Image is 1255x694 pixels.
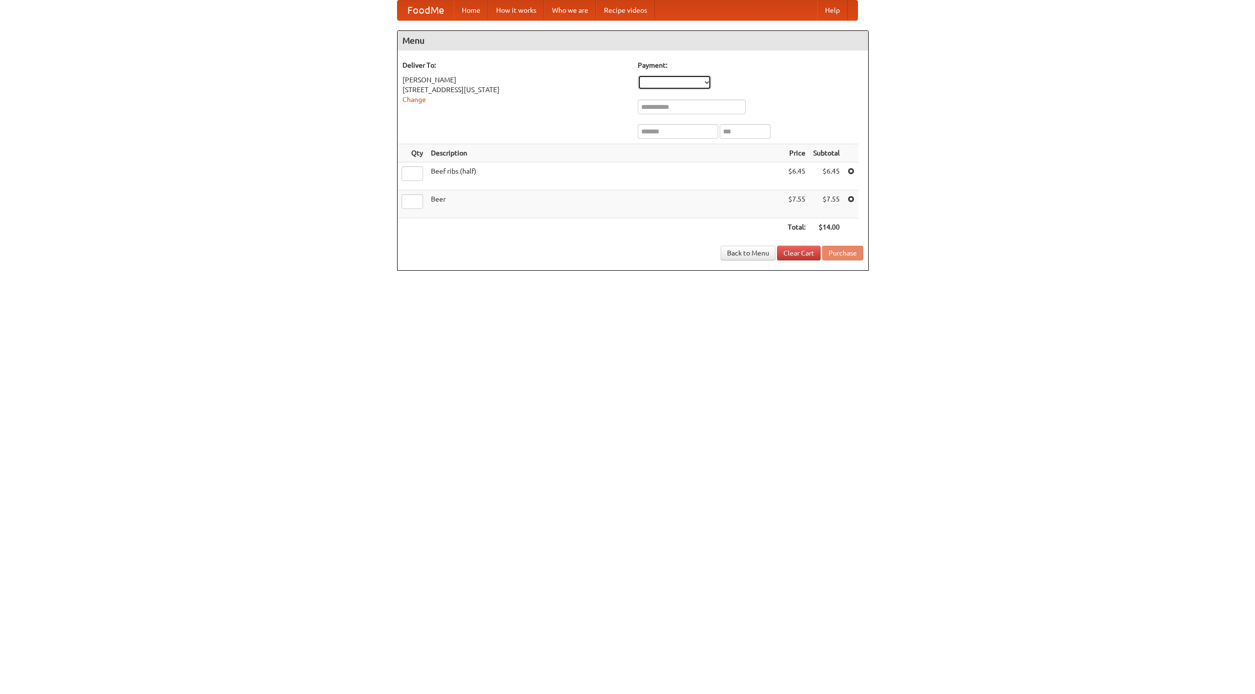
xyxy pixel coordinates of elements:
[784,162,809,190] td: $6.45
[817,0,848,20] a: Help
[784,144,809,162] th: Price
[638,60,863,70] h5: Payment:
[784,218,809,236] th: Total:
[777,246,821,260] a: Clear Cart
[809,190,844,218] td: $7.55
[544,0,596,20] a: Who we are
[822,246,863,260] button: Purchase
[427,144,784,162] th: Description
[402,75,628,85] div: [PERSON_NAME]
[402,60,628,70] h5: Deliver To:
[454,0,488,20] a: Home
[398,144,427,162] th: Qty
[427,162,784,190] td: Beef ribs (half)
[402,85,628,95] div: [STREET_ADDRESS][US_STATE]
[809,144,844,162] th: Subtotal
[398,31,868,51] h4: Menu
[596,0,655,20] a: Recipe videos
[809,218,844,236] th: $14.00
[721,246,776,260] a: Back to Menu
[398,0,454,20] a: FoodMe
[427,190,784,218] td: Beer
[784,190,809,218] td: $7.55
[402,96,426,103] a: Change
[809,162,844,190] td: $6.45
[488,0,544,20] a: How it works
